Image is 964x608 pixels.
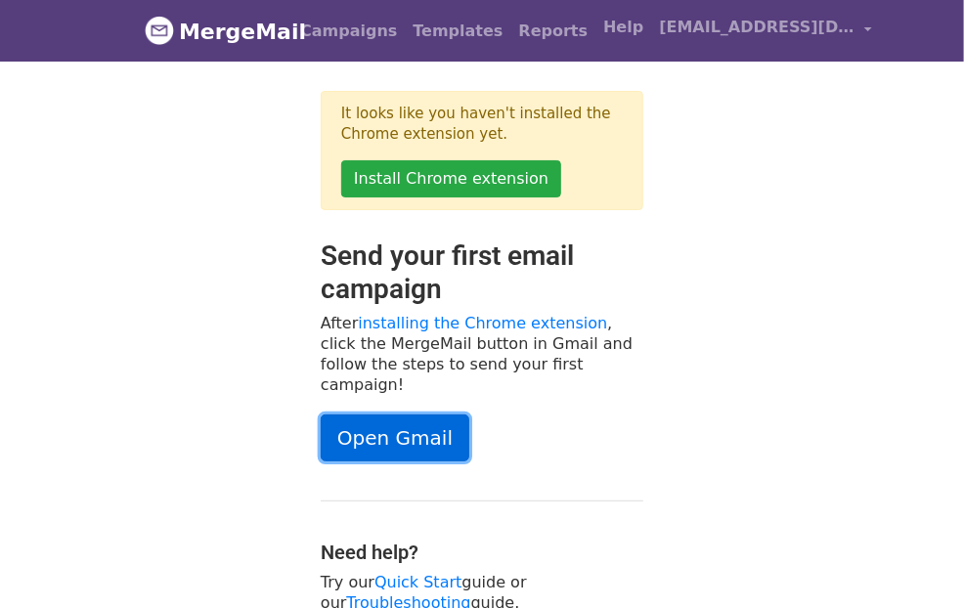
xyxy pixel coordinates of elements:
h4: Need help? [321,541,643,564]
a: Install Chrome extension [341,160,561,197]
a: Templates [405,12,510,51]
a: Open Gmail [321,414,469,461]
a: installing the Chrome extension [358,314,607,332]
h2: Send your first email campaign [321,239,643,305]
a: MergeMail [145,11,277,52]
a: [EMAIL_ADDRESS][DOMAIN_NAME] [651,8,880,54]
p: After , click the MergeMail button in Gmail and follow the steps to send your first campaign! [321,313,643,395]
span: [EMAIL_ADDRESS][DOMAIN_NAME] [659,16,854,39]
iframe: Chat Widget [866,514,964,608]
p: It looks like you haven't installed the Chrome extension yet. [341,104,623,145]
a: Reports [511,12,596,51]
a: Help [595,8,651,47]
a: Campaigns [292,12,405,51]
img: MergeMail logo [145,16,174,45]
a: Quick Start [374,573,461,591]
